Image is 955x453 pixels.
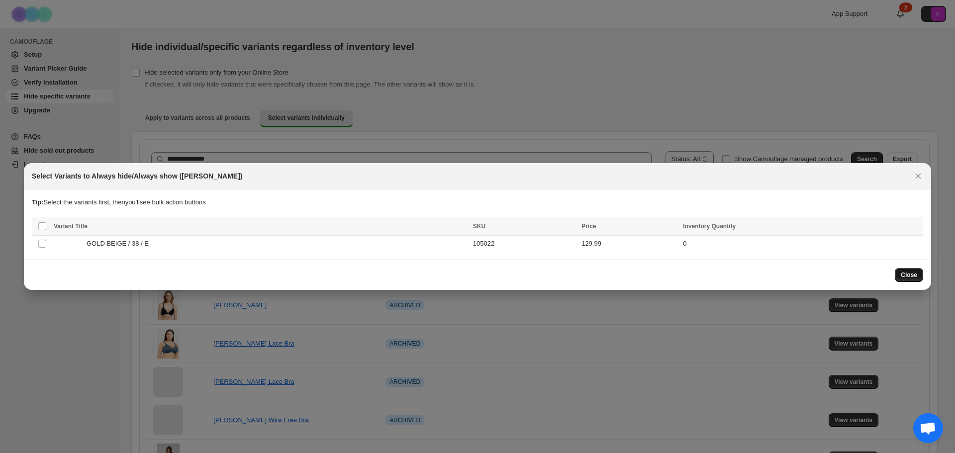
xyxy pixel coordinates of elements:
p: Select the variants first, then you'll see bulk action buttons [32,197,923,207]
span: Inventory Quantity [683,223,736,230]
span: Price [581,223,596,230]
strong: Tip: [32,198,44,206]
td: 105022 [470,236,578,252]
button: Close [895,268,923,282]
span: GOLD BEIGE / 38 / E [87,239,154,249]
td: 0 [680,236,923,252]
td: 129.99 [578,236,680,252]
button: Close [911,169,925,183]
h2: Select Variants to Always hide/Always show ([PERSON_NAME]) [32,171,242,181]
span: SKU [473,223,485,230]
a: Open chat [913,413,943,443]
span: Close [901,271,917,279]
span: Variant Title [54,223,88,230]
